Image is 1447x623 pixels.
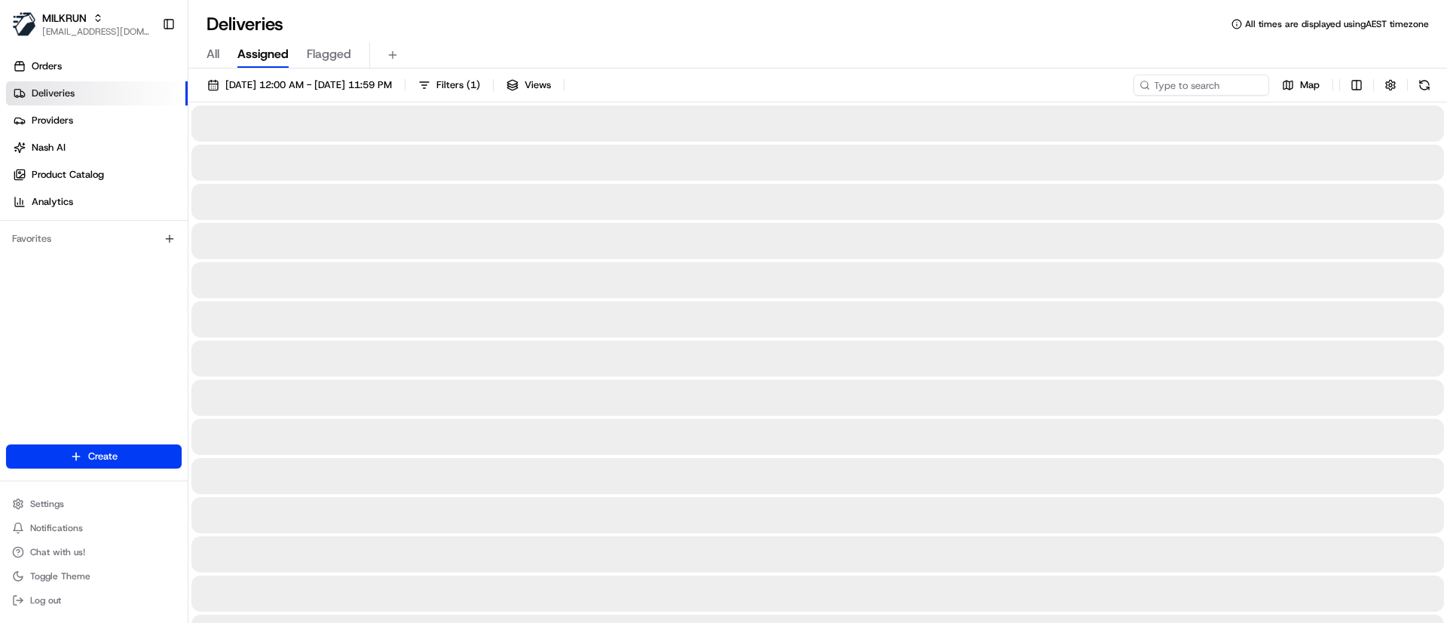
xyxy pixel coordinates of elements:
span: Chat with us! [30,546,85,558]
a: Product Catalog [6,163,188,187]
button: [EMAIL_ADDRESS][DOMAIN_NAME] [42,26,150,38]
a: Providers [6,108,188,133]
button: Notifications [6,518,182,539]
span: All [206,45,219,63]
span: Filters [436,78,480,92]
span: Views [525,78,551,92]
button: MILKRUN [42,11,87,26]
span: Analytics [32,195,73,209]
input: Type to search [1133,75,1269,96]
span: All times are displayed using AEST timezone [1245,18,1429,30]
button: Refresh [1414,75,1435,96]
span: Deliveries [32,87,75,100]
a: Orders [6,54,188,78]
button: [DATE] 12:00 AM - [DATE] 11:59 PM [200,75,399,96]
div: Favorites [6,227,182,251]
button: Log out [6,590,182,611]
span: Assigned [237,45,289,63]
span: Orders [32,60,62,73]
a: Deliveries [6,81,188,105]
span: Product Catalog [32,168,104,182]
span: ( 1 ) [467,78,480,92]
button: Map [1275,75,1326,96]
span: Nash AI [32,141,66,154]
span: Flagged [307,45,351,63]
span: [DATE] 12:00 AM - [DATE] 11:59 PM [225,78,392,92]
span: Map [1300,78,1320,92]
span: Toggle Theme [30,570,90,582]
button: MILKRUNMILKRUN[EMAIL_ADDRESS][DOMAIN_NAME] [6,6,156,42]
h1: Deliveries [206,12,283,36]
a: Nash AI [6,136,188,160]
button: Filters(1) [411,75,487,96]
span: Providers [32,114,73,127]
span: Log out [30,594,61,606]
button: Chat with us! [6,542,182,563]
a: Analytics [6,190,188,214]
span: Create [88,450,118,463]
button: Settings [6,493,182,515]
img: MILKRUN [12,12,36,36]
button: Views [500,75,558,96]
button: Create [6,444,182,469]
span: Settings [30,498,64,510]
span: Notifications [30,522,83,534]
button: Toggle Theme [6,566,182,587]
